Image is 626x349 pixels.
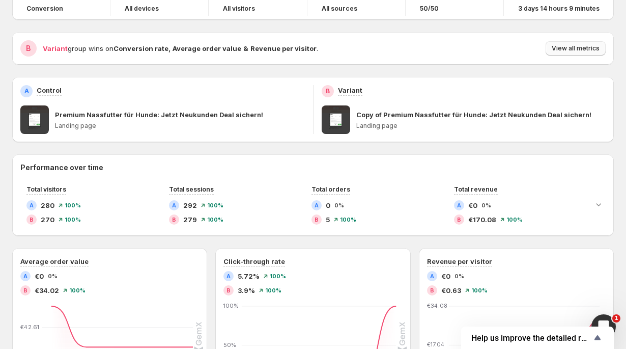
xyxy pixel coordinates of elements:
[20,256,89,266] h3: Average order value
[552,44,600,52] span: View all metrics
[30,217,34,223] h2: B
[441,285,461,296] span: €0.63
[207,217,223,223] span: 100%
[223,256,285,266] h3: Click-through rate
[420,5,439,13] span: 50/50
[250,44,317,52] strong: Revenue per visitor
[326,87,330,95] h2: B
[26,43,31,53] h2: B
[172,217,176,223] h2: B
[35,285,59,296] span: €34.02
[35,271,44,281] span: €0
[65,202,81,208] span: 100%
[69,287,86,293] span: 100%
[37,85,62,95] p: Control
[41,214,54,225] span: 270
[471,332,604,344] button: Show survey - Help us improve the detailed report for A/B campaigns
[338,85,362,95] p: Variant
[238,285,255,296] span: 3.9%
[265,287,281,293] span: 100%
[168,44,170,52] strong: ,
[468,214,496,225] span: €170.08
[113,44,168,52] strong: Conversion rate
[23,287,27,293] h2: B
[125,5,159,13] h4: All devices
[427,341,445,348] text: €17.04
[183,200,197,210] span: 292
[506,217,523,223] span: 100%
[430,287,434,293] h2: B
[65,217,81,223] span: 100%
[48,273,58,279] span: 0%
[322,5,357,13] h4: All sources
[43,44,318,52] span: group wins on .
[26,185,66,193] span: Total visitors
[340,217,356,223] span: 100%
[430,273,434,279] h2: A
[20,324,39,331] text: €42.61
[334,202,344,208] span: 0%
[356,122,606,130] p: Landing page
[26,5,63,13] span: Conversion
[315,202,319,208] h2: A
[591,197,606,211] button: Expand chart
[55,110,263,120] p: Premium Nassfutter für Hunde: Jetzt Neukunden Deal sichern!
[223,302,239,309] text: 100%
[243,44,248,52] strong: &
[223,5,255,13] h4: All visitors
[173,44,241,52] strong: Average order value
[172,202,176,208] h2: A
[427,256,492,266] h3: Revenue per visitor
[468,200,477,210] span: €0
[612,314,620,323] span: 1
[518,5,600,13] span: 3 days 14 hours 9 minutes
[322,105,350,134] img: Copy of Premium Nassfutter für Hunde: Jetzt Neukunden Deal sichern!
[183,214,197,225] span: 279
[41,200,54,210] span: 280
[457,217,461,223] h2: B
[238,271,260,281] span: 5.72%
[326,214,330,225] span: 5
[30,202,34,208] h2: A
[24,87,29,95] h2: A
[591,314,616,339] iframe: Intercom live chat
[454,273,464,279] span: 0%
[454,185,498,193] span: Total revenue
[270,273,286,279] span: 100%
[546,41,606,56] button: View all metrics
[315,217,319,223] h2: B
[20,163,606,173] h2: Performance over time
[226,287,231,293] h2: B
[226,273,231,279] h2: A
[441,271,450,281] span: €0
[356,110,591,120] p: Copy of Premium Nassfutter für Hunde: Jetzt Neukunden Deal sichern!
[326,200,330,210] span: 0
[43,44,68,52] span: Variant
[471,333,591,343] span: Help us improve the detailed report for A/B campaigns
[55,122,305,130] p: Landing page
[427,302,447,309] text: €34.08
[223,341,236,348] text: 50%
[23,273,27,279] h2: A
[311,185,350,193] span: Total orders
[169,185,214,193] span: Total sessions
[207,202,223,208] span: 100%
[481,202,491,208] span: 0%
[471,287,488,293] span: 100%
[20,105,49,134] img: Premium Nassfutter für Hunde: Jetzt Neukunden Deal sichern!
[457,202,461,208] h2: A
